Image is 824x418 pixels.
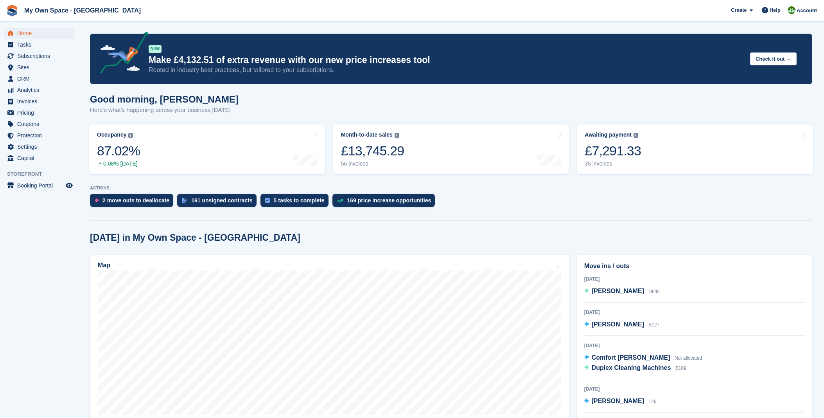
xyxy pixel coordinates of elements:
[337,199,343,202] img: price_increase_opportunities-93ffe204e8149a01c8c9dc8f82e8f89637d9d84a8eef4429ea346261dce0b2c0.svg
[395,133,399,138] img: icon-info-grey-7440780725fd019a000dd9b08b2336e03edf1995a4989e88bcd33f0948082b44.svg
[17,73,64,84] span: CRM
[4,39,74,50] a: menu
[182,198,187,203] img: contract_signature_icon-13c848040528278c33f63329250d36e43548de30e8caae1d1a13099fd9432cc5.svg
[4,141,74,152] a: menu
[341,132,393,138] div: Month-to-date sales
[584,342,805,349] div: [DATE]
[90,232,300,243] h2: [DATE] in My Own Space - [GEOGRAPHIC_DATA]
[584,353,702,363] a: Comfort [PERSON_NAME] Not allocated
[274,197,325,204] div: 5 tasks to complete
[584,261,805,271] h2: Move ins / outs
[584,386,805,393] div: [DATE]
[585,132,632,138] div: Awaiting payment
[6,5,18,16] img: stora-icon-8386f47178a22dfd0bd8f6a31ec36ba5ce8667c1dd55bd0f319d3a0aa187defe.svg
[17,180,64,191] span: Booking Portal
[333,124,569,174] a: Month-to-date sales £13,745.29 56 invoices
[102,197,169,204] div: 2 move outs to deallocate
[95,198,99,203] img: move_outs_to_deallocate_icon-f764333ba52eb49d3ac5e1228854f67142a1ed5810a6f6cc68b1a99e826820c5.svg
[17,130,64,141] span: Protection
[17,107,64,118] span: Pricing
[584,286,660,297] a: [PERSON_NAME] D645
[585,160,641,167] div: 35 invoices
[788,6,795,14] img: Keely
[89,124,325,174] a: Occupancy 87.02% 0.08% [DATE]
[634,133,638,138] img: icon-info-grey-7440780725fd019a000dd9b08b2336e03edf1995a4989e88bcd33f0948082b44.svg
[332,194,439,211] a: 169 price increase opportunities
[17,119,64,130] span: Coupons
[584,396,657,407] a: [PERSON_NAME] L26
[17,96,64,107] span: Invoices
[90,186,812,191] p: ACTIONS
[4,50,74,61] a: menu
[341,160,404,167] div: 56 invoices
[4,28,74,39] a: menu
[7,170,78,178] span: Storefront
[17,39,64,50] span: Tasks
[260,194,332,211] a: 5 tasks to complete
[98,262,110,269] h2: Map
[4,73,74,84] a: menu
[4,180,74,191] a: menu
[97,143,140,159] div: 87.02%
[265,198,270,203] img: task-75834270c22a3079a89374b754ae025e5fb1db73e45f91037f5363f120a921f8.svg
[4,153,74,164] a: menu
[584,363,686,373] a: Duplex Cleaning Machines B109
[97,132,126,138] div: Occupancy
[17,153,64,164] span: Capital
[347,197,431,204] div: 169 price increase opportunities
[648,399,656,404] span: L26
[191,197,252,204] div: 161 unsigned contracts
[577,124,813,174] a: Awaiting payment £7,291.33 35 invoices
[128,133,133,138] img: icon-info-grey-7440780725fd019a000dd9b08b2336e03edf1995a4989e88bcd33f0948082b44.svg
[149,45,162,53] div: NEW
[65,181,74,190] a: Preview store
[4,130,74,141] a: menu
[4,96,74,107] a: menu
[4,119,74,130] a: menu
[90,106,239,115] p: Here's what's happening across your business [DATE]
[97,160,140,167] div: 0.08% [DATE]
[585,143,641,159] div: £7,291.33
[770,6,781,14] span: Help
[648,289,660,294] span: D645
[592,354,670,361] span: Comfort [PERSON_NAME]
[675,355,702,361] span: Not allocated
[4,85,74,95] a: menu
[4,107,74,118] a: menu
[797,7,817,14] span: Account
[17,141,64,152] span: Settings
[731,6,747,14] span: Create
[17,62,64,73] span: Sites
[17,28,64,39] span: Home
[592,398,644,404] span: [PERSON_NAME]
[675,366,686,371] span: B109
[21,4,144,17] a: My Own Space - [GEOGRAPHIC_DATA]
[341,143,404,159] div: £13,745.29
[149,66,744,74] p: Rooted in industry best practices, but tailored to your subscriptions.
[4,62,74,73] a: menu
[177,194,260,211] a: 161 unsigned contracts
[584,309,805,316] div: [DATE]
[149,54,744,66] p: Make £4,132.51 of extra revenue with our new price increases tool
[17,85,64,95] span: Analytics
[592,364,671,371] span: Duplex Cleaning Machines
[592,288,644,294] span: [PERSON_NAME]
[648,322,659,328] span: B127
[90,94,239,104] h1: Good morning, [PERSON_NAME]
[17,50,64,61] span: Subscriptions
[584,276,805,283] div: [DATE]
[592,321,644,328] span: [PERSON_NAME]
[750,52,797,65] button: Check it out →
[90,194,177,211] a: 2 move outs to deallocate
[93,32,148,76] img: price-adjustments-announcement-icon-8257ccfd72463d97f412b2fc003d46551f7dbcb40ab6d574587a9cd5c0d94...
[584,320,660,330] a: [PERSON_NAME] B127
